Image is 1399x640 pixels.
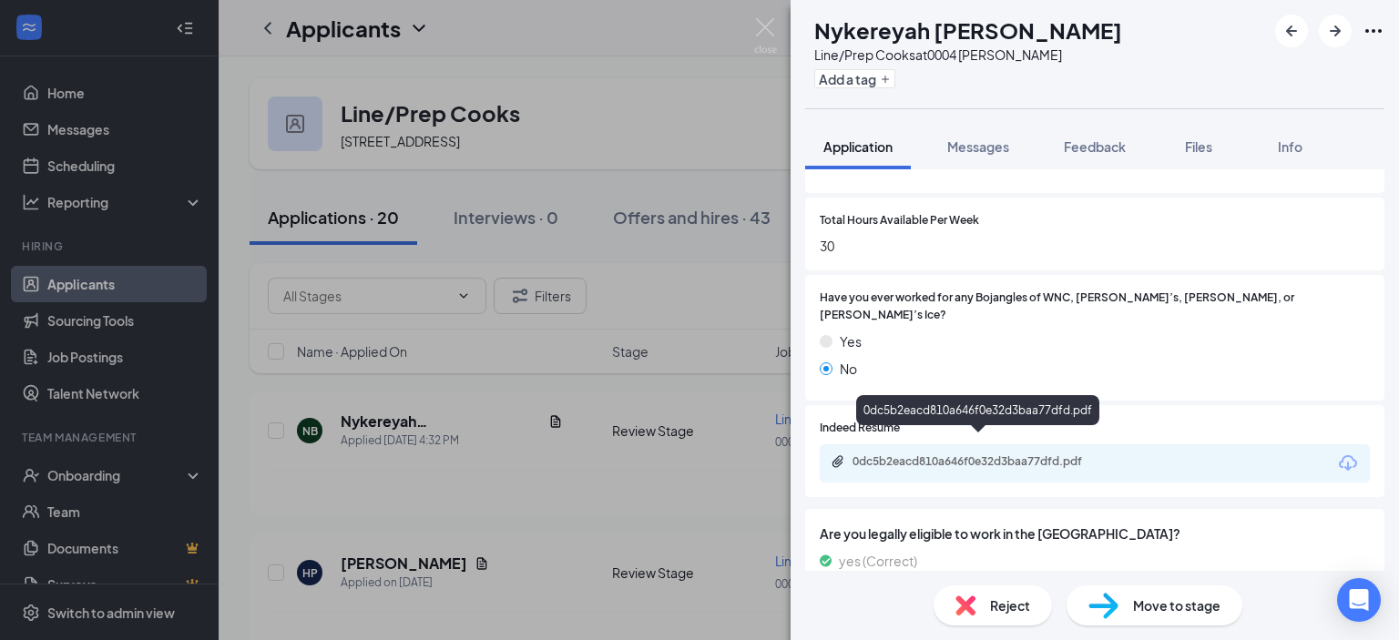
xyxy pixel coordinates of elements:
[1185,138,1212,155] span: Files
[856,395,1099,425] div: 0dc5b2eacd810a646f0e32d3baa77dfd.pdf
[820,236,1370,256] span: 30
[1337,578,1381,622] div: Open Intercom Messenger
[814,15,1122,46] h1: Nykereyah [PERSON_NAME]
[947,138,1009,155] span: Messages
[1324,20,1346,42] svg: ArrowRight
[1064,138,1126,155] span: Feedback
[1319,15,1352,47] button: ArrowRight
[820,212,979,229] span: Total Hours Available Per Week
[853,454,1108,469] div: 0dc5b2eacd810a646f0e32d3baa77dfd.pdf
[831,454,1126,472] a: Paperclip0dc5b2eacd810a646f0e32d3baa77dfd.pdf
[814,69,895,88] button: PlusAdd a tag
[990,595,1030,615] span: Reject
[823,138,893,155] span: Application
[840,331,862,351] span: Yes
[1337,452,1359,474] svg: Download
[1363,20,1384,42] svg: Ellipses
[820,290,1370,324] span: Have you ever worked for any Bojangles of WNC, [PERSON_NAME]’s, [PERSON_NAME], or [PERSON_NAME]’s...
[814,46,1122,64] div: Line/Prep Cooks at 0004 [PERSON_NAME]
[820,420,900,437] span: Indeed Resume
[839,551,917,571] span: yes (Correct)
[880,74,891,85] svg: Plus
[820,523,1370,543] span: Are you legally eligible to work in the [GEOGRAPHIC_DATA]?
[1281,20,1302,42] svg: ArrowLeftNew
[1133,595,1220,615] span: Move to stage
[840,359,857,379] span: No
[1275,15,1308,47] button: ArrowLeftNew
[831,454,845,469] svg: Paperclip
[1278,138,1302,155] span: Info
